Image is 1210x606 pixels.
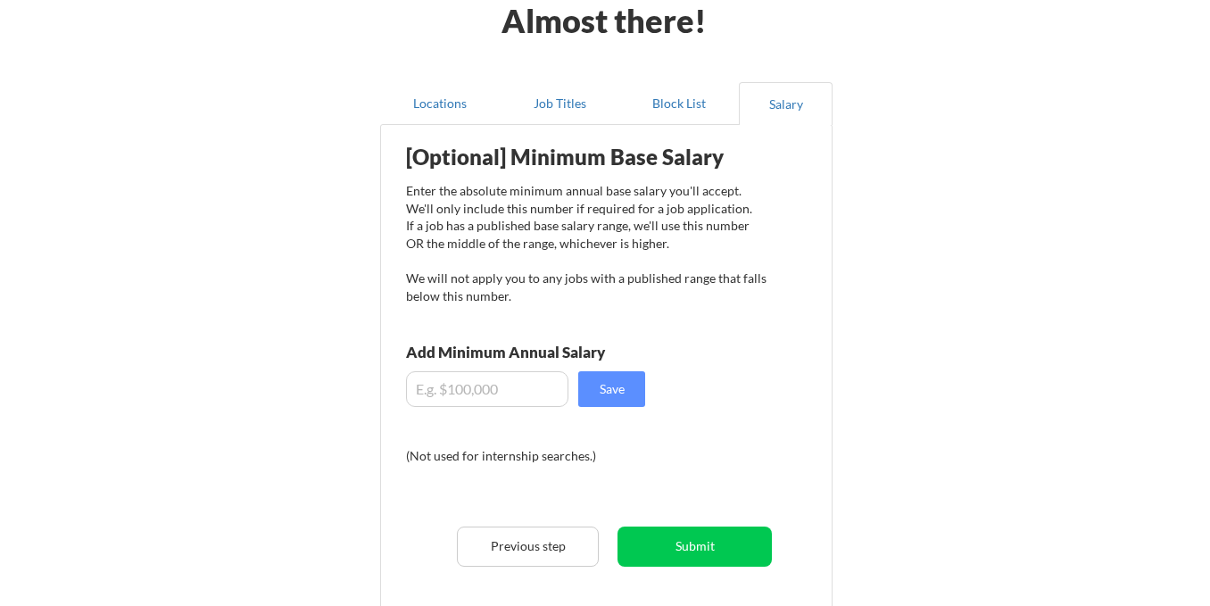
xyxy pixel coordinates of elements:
div: Almost there! [480,4,729,37]
div: [Optional] Minimum Base Salary [406,146,767,168]
div: v 4.0.25 [50,29,87,43]
div: Add Minimum Annual Salary [406,345,684,360]
div: Enter the absolute minimum annual base salary you'll accept. We'll only include this number if re... [406,182,767,304]
img: tab_domain_overview_orange.svg [48,104,62,118]
button: Block List [619,82,739,125]
button: Job Titles [500,82,619,125]
img: tab_keywords_by_traffic_grey.svg [178,104,192,118]
button: Save [578,371,645,407]
div: Domain: [DOMAIN_NAME] [46,46,196,61]
input: E.g. $100,000 [406,371,568,407]
button: Salary [739,82,833,125]
button: Locations [380,82,500,125]
button: Previous step [457,527,599,567]
div: Keywords by Traffic [197,105,301,117]
div: (Not used for internship searches.) [406,447,648,465]
button: Submit [617,527,772,567]
div: Domain Overview [68,105,160,117]
img: website_grey.svg [29,46,43,61]
img: logo_orange.svg [29,29,43,43]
